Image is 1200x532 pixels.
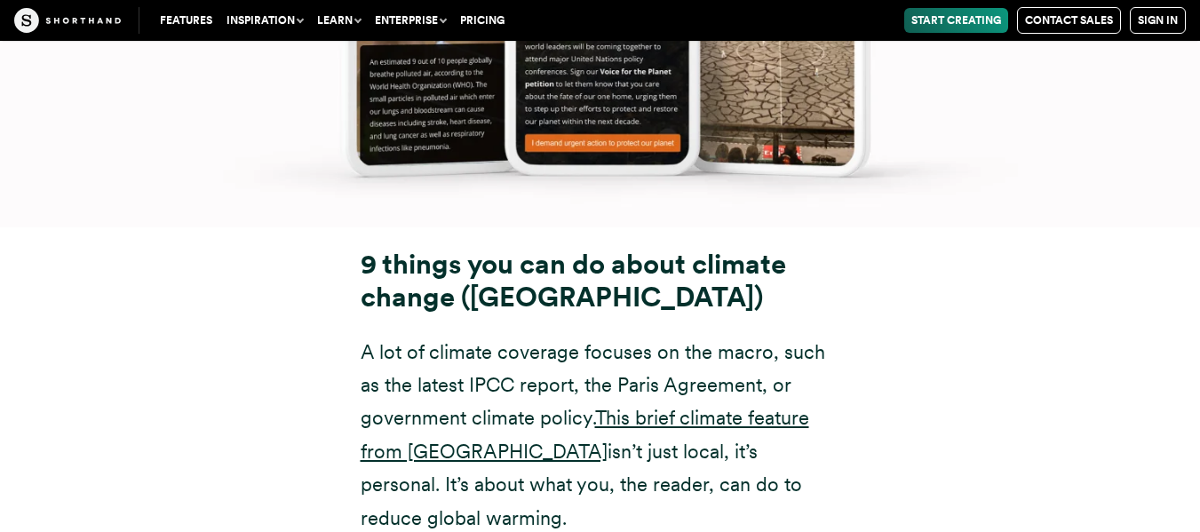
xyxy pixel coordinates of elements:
strong: 9 things you can do about climate change ([GEOGRAPHIC_DATA]) [361,248,786,314]
button: Learn [310,8,368,33]
button: Inspiration [219,8,310,33]
a: Pricing [453,8,512,33]
a: This brief climate feature from [GEOGRAPHIC_DATA] [361,406,809,462]
a: Contact Sales [1017,7,1121,34]
a: Start Creating [904,8,1008,33]
button: Enterprise [368,8,453,33]
a: Features [153,8,219,33]
img: The Craft [14,8,121,33]
a: Sign in [1130,7,1186,34]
